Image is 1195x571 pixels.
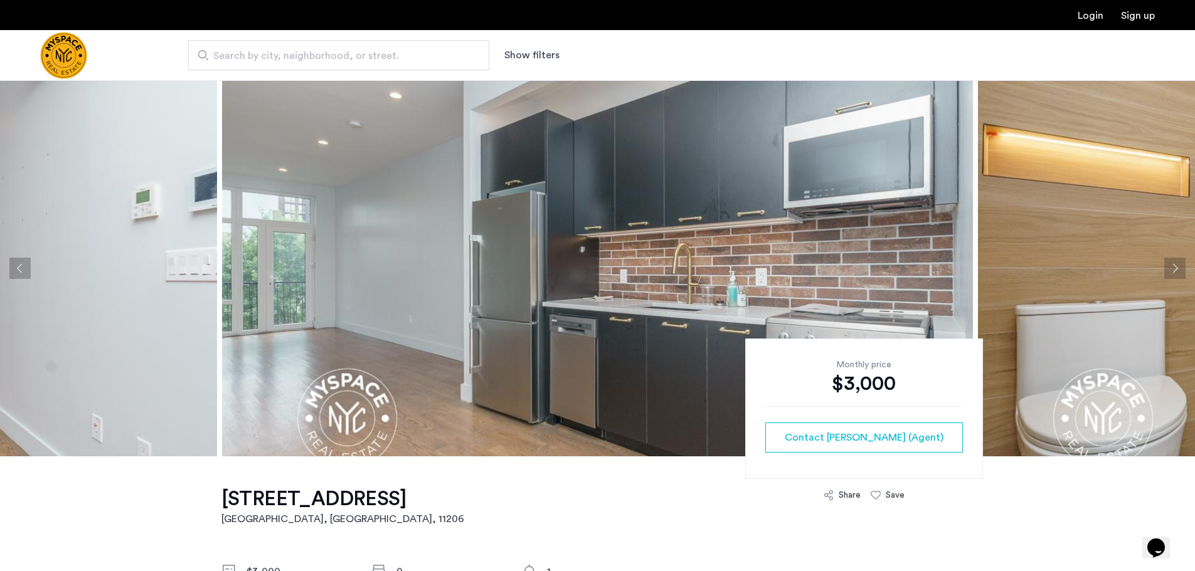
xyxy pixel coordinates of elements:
[221,511,464,526] h2: [GEOGRAPHIC_DATA], [GEOGRAPHIC_DATA] , 11206
[221,486,464,526] a: [STREET_ADDRESS][GEOGRAPHIC_DATA], [GEOGRAPHIC_DATA], 11206
[1164,258,1186,279] button: Next apartment
[765,359,963,371] div: Monthly price
[839,489,861,501] div: Share
[222,80,973,456] img: apartment
[188,40,489,70] input: Apartment Search
[9,258,31,279] button: Previous apartment
[765,422,963,453] button: button
[1142,521,1182,558] iframe: chat widget
[765,371,963,396] div: $3,000
[785,430,943,445] span: Contact [PERSON_NAME] (Agent)
[40,32,87,79] a: Cazamio Logo
[886,489,905,501] div: Save
[213,48,454,63] span: Search by city, neighborhood, or street.
[1121,11,1155,21] a: Registration
[504,48,560,63] button: Show or hide filters
[40,32,87,79] img: logo
[1078,11,1103,21] a: Login
[221,486,464,511] h1: [STREET_ADDRESS]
